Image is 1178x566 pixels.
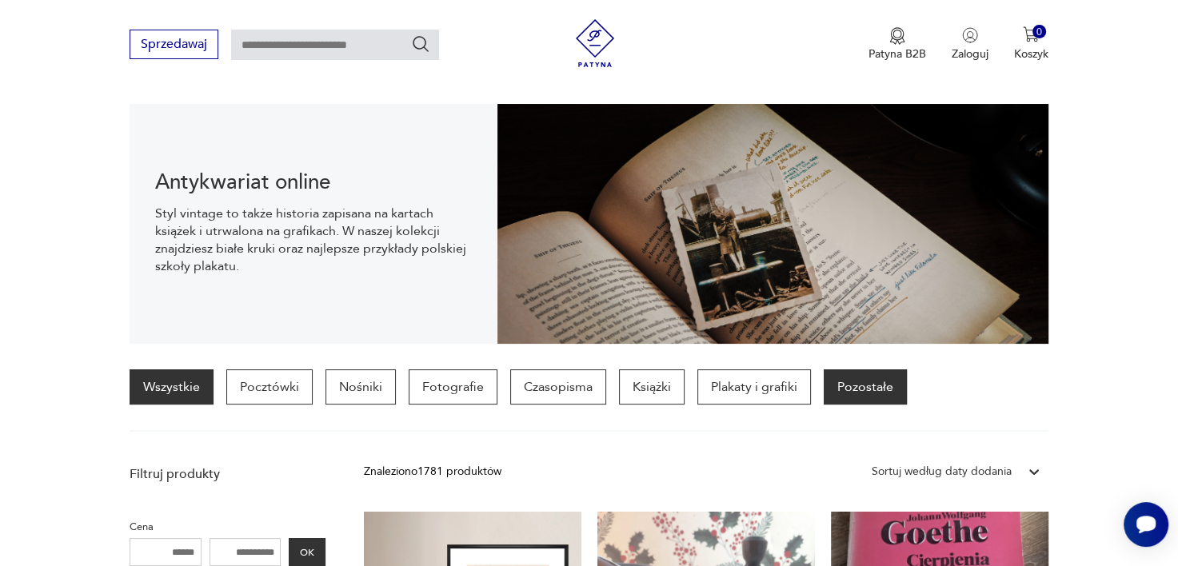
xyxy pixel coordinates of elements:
img: c8a9187830f37f141118a59c8d49ce82.jpg [497,104,1048,344]
button: OK [289,538,325,566]
p: Patyna B2B [869,47,926,62]
a: Książki [619,369,685,405]
a: Pozostałe [824,369,907,405]
a: Ikona medaluPatyna B2B [869,27,926,62]
p: Filtruj produkty [130,465,325,483]
div: Znaleziono 1781 produktów [364,463,501,480]
p: Styl vintage to także historia zapisana na kartach książek i utrwalona na grafikach. W naszej kol... [155,205,472,275]
p: Zaloguj [952,47,988,62]
a: Sprzedawaj [130,40,218,51]
a: Pocztówki [226,369,313,405]
a: Fotografie [409,369,497,405]
button: Sprzedawaj [130,30,218,59]
a: Czasopisma [510,369,606,405]
img: Patyna - sklep z meblami i dekoracjami vintage [571,19,619,67]
button: Szukaj [411,34,430,54]
div: Sortuj według daty dodania [872,463,1012,480]
button: 0Koszyk [1014,27,1048,62]
div: 0 [1032,26,1046,39]
img: Ikona koszyka [1023,27,1039,43]
img: Ikona medalu [889,27,905,45]
p: Cena [130,518,325,536]
a: Nośniki [325,369,396,405]
p: Koszyk [1014,47,1048,62]
a: Wszystkie [130,369,214,405]
button: Zaloguj [952,27,988,62]
h1: Antykwariat online [155,173,472,192]
a: Plakaty i grafiki [697,369,811,405]
iframe: Smartsupp widget button [1124,502,1168,547]
button: Patyna B2B [869,27,926,62]
img: Ikonka użytkownika [962,27,978,43]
